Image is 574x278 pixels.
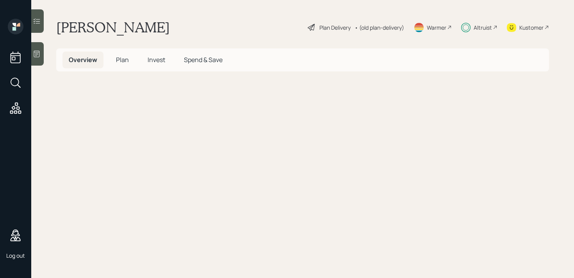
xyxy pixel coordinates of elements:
[69,55,97,64] span: Overview
[355,23,404,32] div: • (old plan-delivery)
[519,23,544,32] div: Kustomer
[319,23,351,32] div: Plan Delivery
[148,55,165,64] span: Invest
[474,23,492,32] div: Altruist
[116,55,129,64] span: Plan
[184,55,223,64] span: Spend & Save
[56,19,170,36] h1: [PERSON_NAME]
[6,252,25,259] div: Log out
[427,23,446,32] div: Warmer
